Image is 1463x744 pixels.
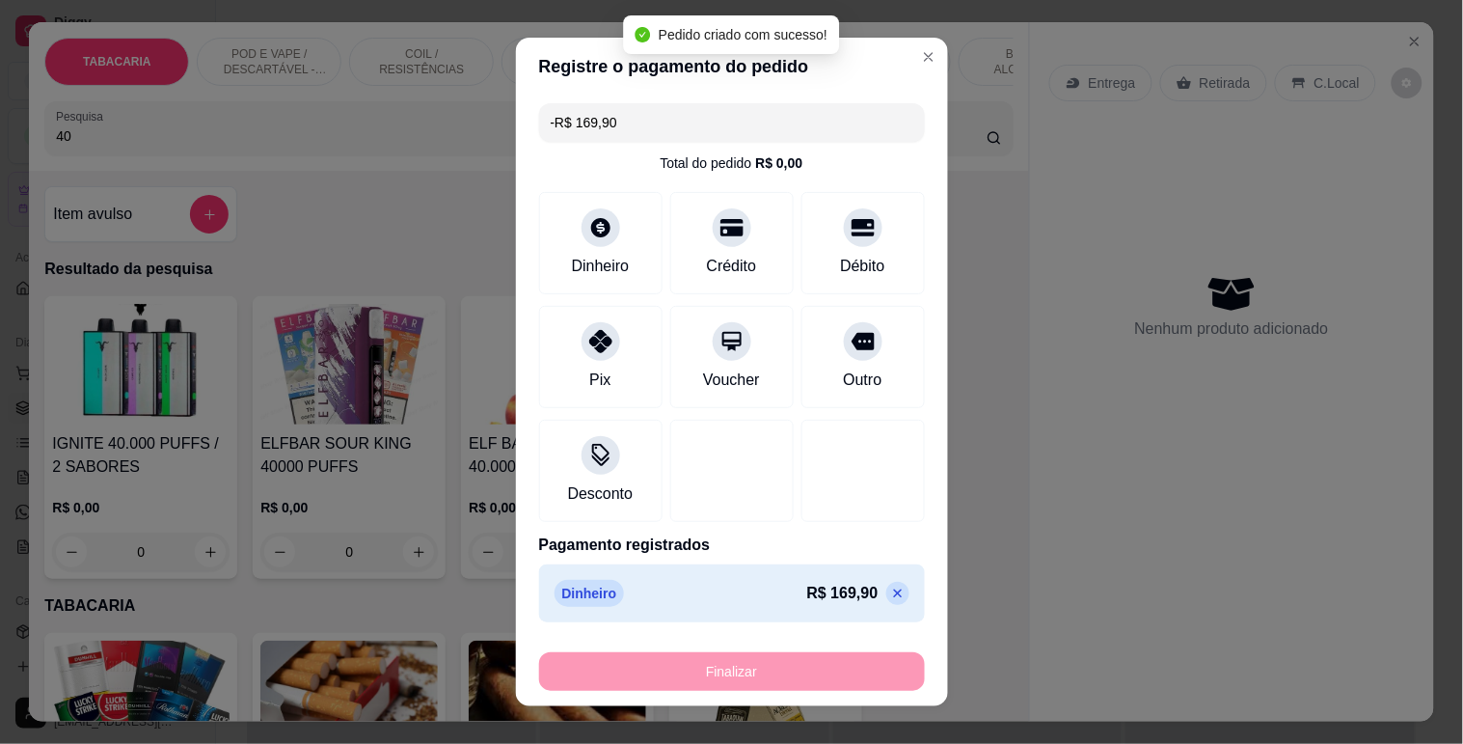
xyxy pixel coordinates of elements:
[843,369,881,392] div: Outro
[755,153,802,173] div: R$ 0,00
[807,582,879,605] p: R$ 169,90
[660,153,802,173] div: Total do pedido
[568,482,634,506] div: Desconto
[659,27,827,42] span: Pedido criado com sucesso!
[551,103,913,142] input: Ex.: hambúrguer de cordeiro
[539,534,925,557] p: Pagamento registrados
[636,27,651,42] span: check-circle
[589,369,610,392] div: Pix
[913,41,944,72] button: Close
[840,255,884,278] div: Débito
[703,369,760,392] div: Voucher
[516,38,948,96] header: Registre o pagamento do pedido
[707,255,757,278] div: Crédito
[555,580,625,607] p: Dinheiro
[572,255,630,278] div: Dinheiro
